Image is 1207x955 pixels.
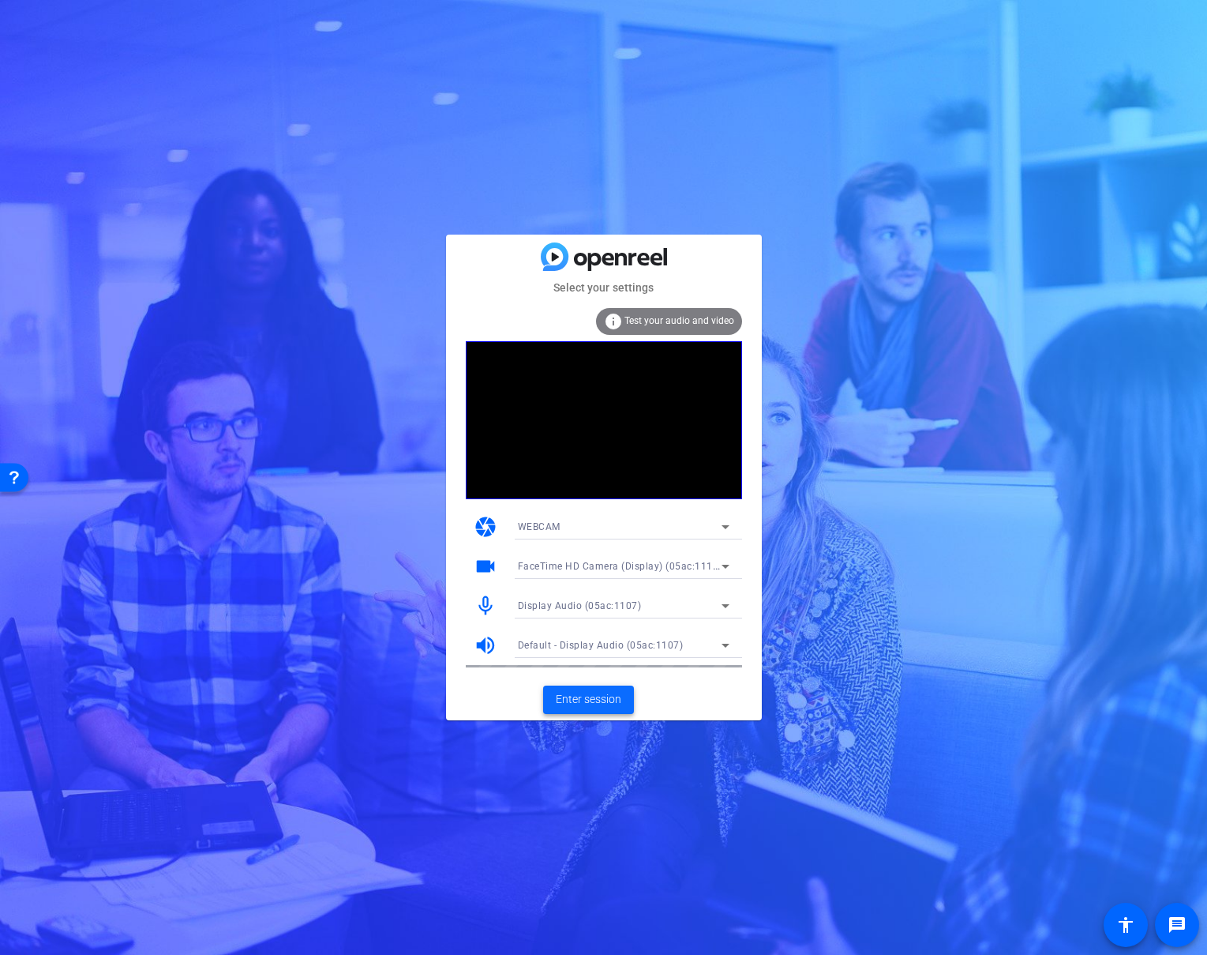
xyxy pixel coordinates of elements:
mat-card-subtitle: Select your settings [446,279,762,296]
span: FaceTime HD Camera (Display) (05ac:1112) [518,559,722,572]
span: Enter session [556,691,621,708]
span: Test your audio and video [624,315,734,326]
mat-icon: camera [474,515,497,539]
img: blue-gradient.svg [541,243,667,270]
mat-icon: message [1168,916,1186,934]
span: Default - Display Audio (05ac:1107) [518,640,684,651]
span: WEBCAM [518,521,560,532]
span: Display Audio (05ac:1107) [518,600,642,611]
mat-icon: volume_up [474,634,497,657]
mat-icon: info [604,312,623,331]
mat-icon: videocam [474,555,497,578]
button: Enter session [543,686,634,714]
mat-icon: mic_none [474,594,497,618]
mat-icon: accessibility [1116,916,1135,934]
